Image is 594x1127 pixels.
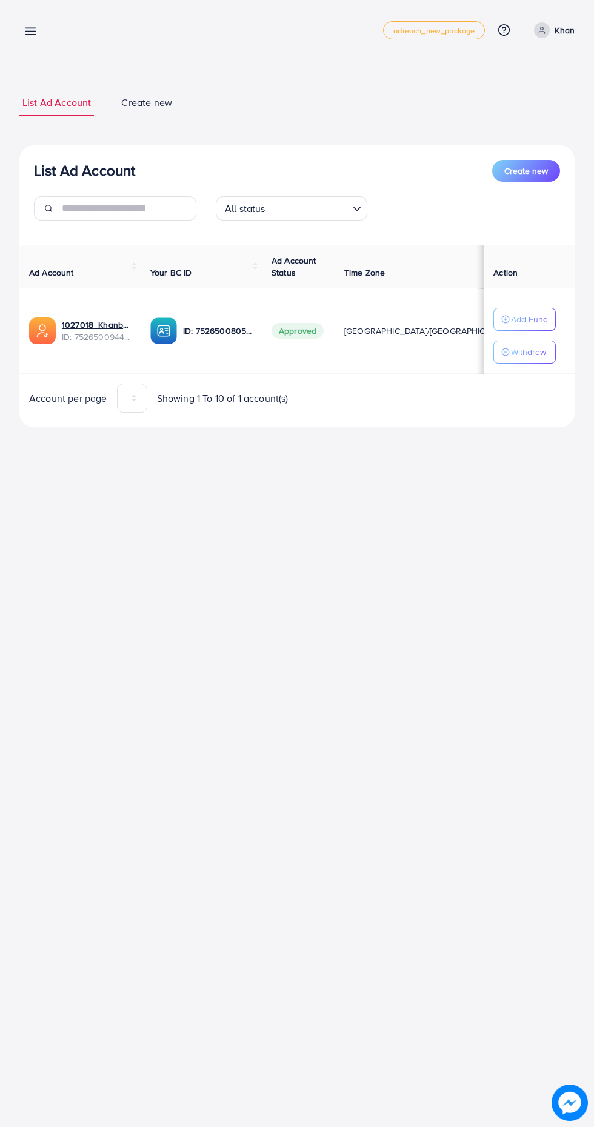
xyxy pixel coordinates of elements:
[62,319,131,344] div: <span class='underline'>1027018_Khanbhia_1752400071646</span></br>7526500944935256080
[183,324,252,338] p: ID: 7526500805902909457
[553,1086,587,1120] img: image
[344,325,513,337] span: [GEOGRAPHIC_DATA]/[GEOGRAPHIC_DATA]
[222,200,268,218] span: All status
[493,308,556,331] button: Add Fund
[29,317,56,344] img: ic-ads-acc.e4c84228.svg
[493,341,556,364] button: Withdraw
[529,22,575,38] a: Khan
[393,27,475,35] span: adreach_new_package
[29,267,74,279] span: Ad Account
[504,165,548,177] span: Create new
[493,267,518,279] span: Action
[383,21,485,39] a: adreach_new_package
[150,317,177,344] img: ic-ba-acc.ded83a64.svg
[29,391,107,405] span: Account per page
[22,96,91,110] span: List Ad Account
[34,162,135,179] h3: List Ad Account
[216,196,367,221] div: Search for option
[121,96,172,110] span: Create new
[62,319,131,331] a: 1027018_Khanbhia_1752400071646
[272,323,324,339] span: Approved
[344,267,385,279] span: Time Zone
[511,312,548,327] p: Add Fund
[511,345,546,359] p: Withdraw
[272,254,316,279] span: Ad Account Status
[150,267,192,279] span: Your BC ID
[492,160,560,182] button: Create new
[269,198,348,218] input: Search for option
[62,331,131,343] span: ID: 7526500944935256080
[555,23,575,38] p: Khan
[157,391,289,405] span: Showing 1 To 10 of 1 account(s)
